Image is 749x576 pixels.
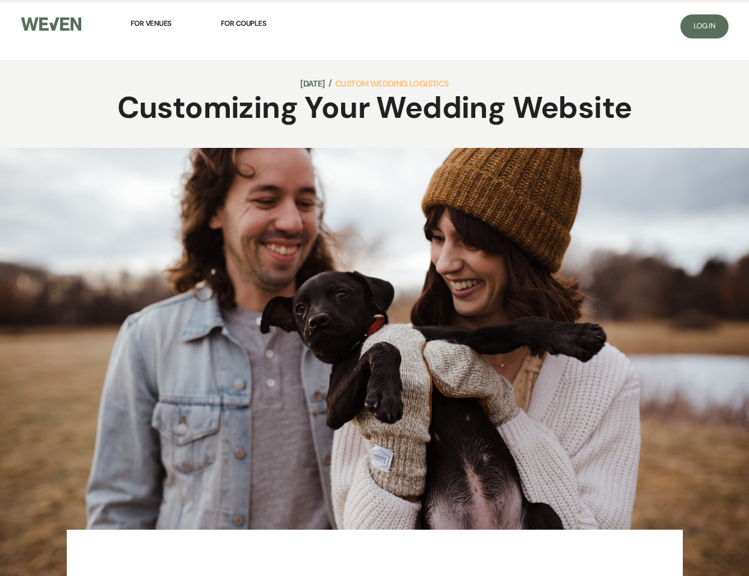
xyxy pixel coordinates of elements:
span: / [328,76,331,90]
img: Weven Logo [21,17,81,31]
a: For Couples [221,10,267,37]
span: For Venues [131,19,171,28]
a: Log In [680,14,728,38]
a: Custom Wedding Logistics [335,76,449,91]
span: For Couples [221,19,267,28]
h1: Customizing Your Wedding Website [89,91,660,126]
time: [DATE] [300,76,324,91]
span: Log In [694,21,715,31]
a: For Venues [131,10,171,37]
